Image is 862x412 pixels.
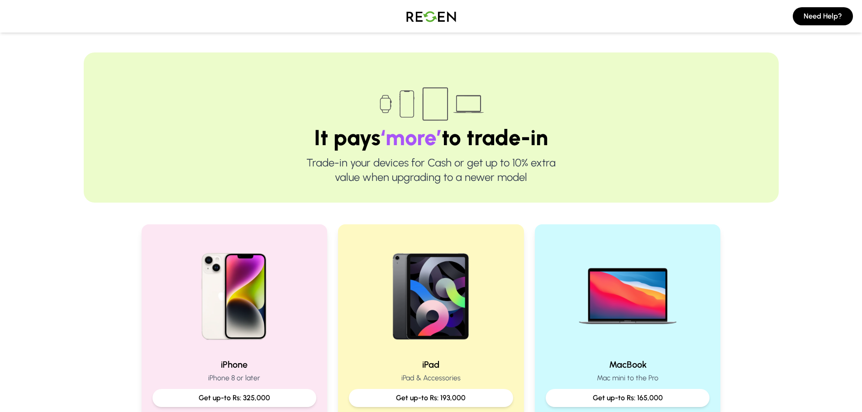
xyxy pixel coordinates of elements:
[160,393,310,403] p: Get up-to Rs: 325,000
[349,373,513,384] p: iPad & Accessories
[349,358,513,371] h2: iPad
[375,81,488,127] img: Trade-in devices
[152,358,317,371] h2: iPhone
[546,373,710,384] p: Mac mini to the Pro
[113,127,750,148] h1: It pays to trade-in
[373,235,489,351] img: iPad
[176,235,292,351] img: iPhone
[152,373,317,384] p: iPhone 8 or later
[356,393,506,403] p: Get up-to Rs: 193,000
[793,7,853,25] button: Need Help?
[553,393,703,403] p: Get up-to Rs: 165,000
[400,4,463,29] img: Logo
[381,124,442,151] span: ‘more’
[113,156,750,185] p: Trade-in your devices for Cash or get up to 10% extra value when upgrading to a newer model
[570,235,686,351] img: MacBook
[546,358,710,371] h2: MacBook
